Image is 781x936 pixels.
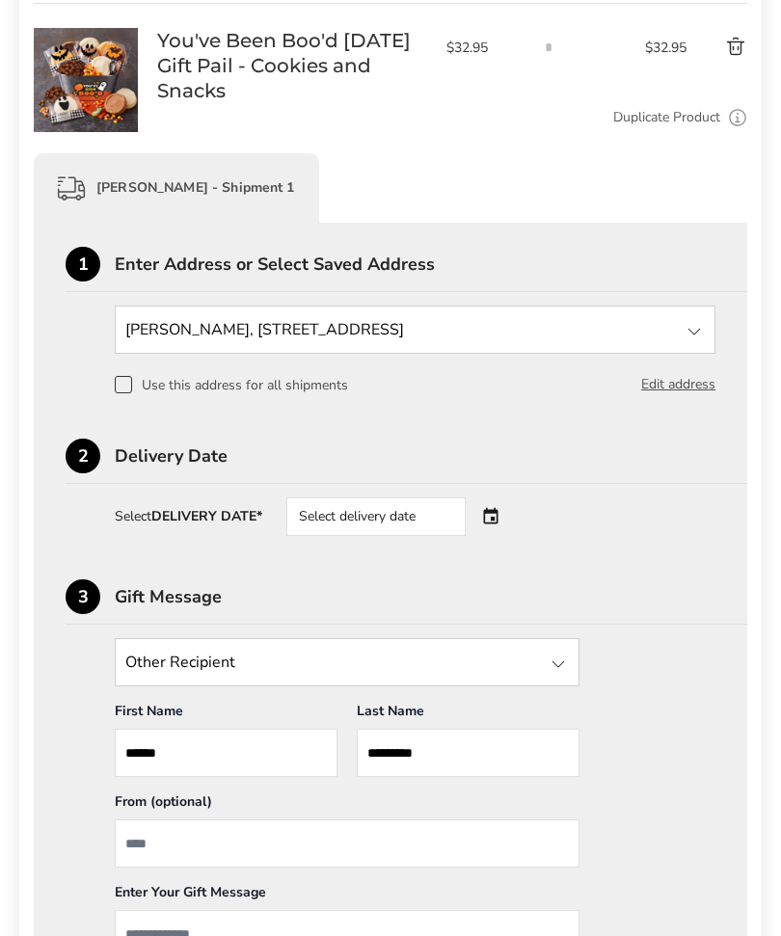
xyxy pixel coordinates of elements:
[115,792,579,819] div: From (optional)
[115,702,337,729] div: First Name
[115,306,715,354] input: State
[115,819,579,868] input: From
[641,374,715,395] button: Edit address
[151,507,262,525] strong: DELIVERY DATE*
[115,255,747,273] div: Enter Address or Select Saved Address
[115,447,747,465] div: Delivery Date
[691,36,747,59] button: Delete product
[446,39,520,57] span: $32.95
[115,376,348,393] label: Use this address for all shipments
[66,439,100,473] div: 2
[286,497,466,536] div: Select delivery date
[115,510,262,523] div: Select
[645,39,691,57] span: $32.95
[613,107,720,128] a: Duplicate Product
[34,28,138,132] img: You've Been Boo'd Halloween Gift Pail - Cookies and Snacks
[115,588,747,605] div: Gift Message
[115,638,579,686] input: State
[529,28,568,67] input: Quantity input
[66,579,100,614] div: 3
[157,28,427,103] a: You've Been Boo'd [DATE] Gift Pail - Cookies and Snacks
[34,27,138,45] a: You've Been Boo'd Halloween Gift Pail - Cookies and Snacks
[34,153,319,223] div: [PERSON_NAME] - Shipment 1
[357,702,579,729] div: Last Name
[357,729,579,777] input: Last Name
[66,247,100,281] div: 1
[115,883,579,910] div: Enter Your Gift Message
[115,729,337,777] input: First Name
